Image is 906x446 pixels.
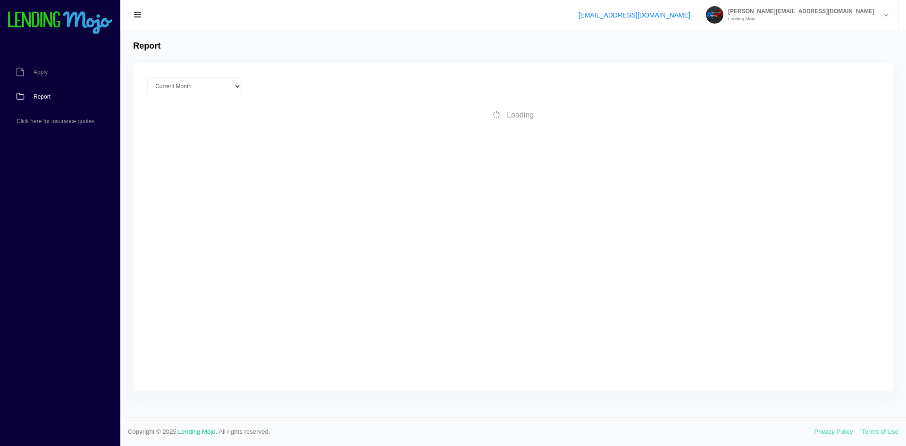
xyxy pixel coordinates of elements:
[723,8,874,14] span: [PERSON_NAME][EMAIL_ADDRESS][DOMAIN_NAME]
[862,428,898,435] a: Terms of Use
[814,428,853,435] a: Privacy Policy
[34,94,50,100] span: Report
[579,11,690,19] a: [EMAIL_ADDRESS][DOMAIN_NAME]
[7,11,113,35] img: logo-small.png
[128,427,814,437] span: Copyright © 2025. . All rights reserved.
[34,69,48,75] span: Apply
[17,118,94,124] span: Click here for insurance quotes
[507,111,534,119] span: Loading
[723,17,874,21] small: Lending Mojo
[706,6,723,24] img: Profile image
[133,41,160,51] h4: Report
[178,428,216,435] a: Lending Mojo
